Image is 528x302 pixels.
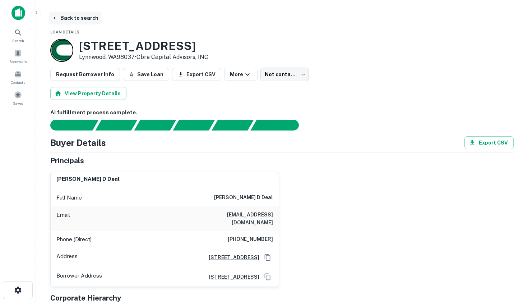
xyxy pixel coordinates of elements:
[50,68,120,81] button: Request Borrower Info
[173,120,215,131] div: Principals found, AI now looking for contact information...
[13,100,23,106] span: Saved
[262,271,273,282] button: Copy Address
[262,252,273,263] button: Copy Address
[12,38,24,44] span: Search
[9,59,27,64] span: Borrowers
[95,120,137,131] div: Your request is received and processing...
[49,12,101,24] button: Back to search
[11,6,25,20] img: capitalize-icon.png
[79,53,208,61] p: Lynnwood, WA98037 •
[11,79,25,85] span: Contacts
[464,136,514,149] button: Export CSV
[251,120,307,131] div: AI fulfillment process complete.
[123,68,169,81] button: Save Loan
[50,136,106,149] h4: Buyer Details
[2,67,34,87] a: Contacts
[2,26,34,45] a: Search
[214,193,273,202] h6: [PERSON_NAME] d deal
[50,30,79,34] span: Loan Details
[42,120,96,131] div: Sending borrower request to AI...
[2,88,34,107] a: Saved
[56,211,70,226] p: Email
[2,46,34,66] a: Borrowers
[79,39,208,53] h3: [STREET_ADDRESS]
[224,68,258,81] button: More
[172,68,221,81] button: Export CSV
[56,271,102,282] p: Borrower Address
[212,120,254,131] div: Principals found, still searching for contact information. This may take time...
[203,253,259,261] a: [STREET_ADDRESS]
[50,87,126,100] button: View Property Details
[203,273,259,281] a: [STREET_ADDRESS]
[56,193,82,202] p: Full Name
[187,211,273,226] h6: [EMAIL_ADDRESS][DOMAIN_NAME]
[492,244,528,279] iframe: Chat Widget
[134,120,176,131] div: Documents found, AI parsing details...
[50,109,514,117] h6: AI fulfillment process complete.
[50,155,84,166] h5: Principals
[56,252,78,263] p: Address
[136,54,208,60] a: Cbre Capital Advisors, INC
[260,68,309,81] div: Not contacted
[56,175,120,183] h6: [PERSON_NAME] d deal
[228,235,273,244] h6: [PHONE_NUMBER]
[56,235,92,244] p: Phone (Direct)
